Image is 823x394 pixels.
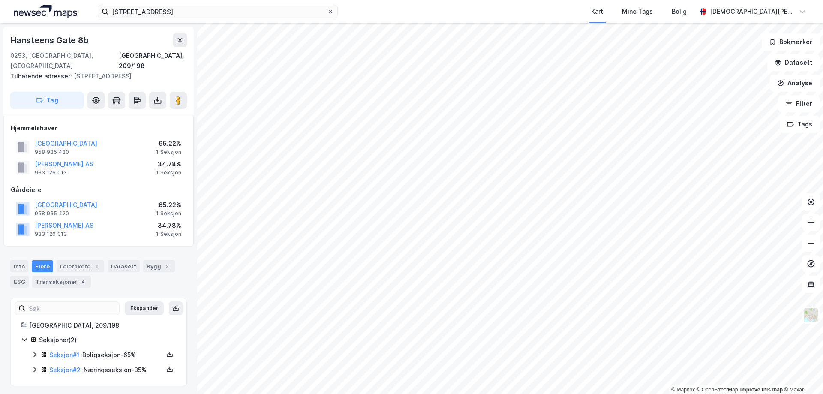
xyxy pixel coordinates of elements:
[79,277,87,286] div: 4
[767,54,820,71] button: Datasett
[92,262,101,271] div: 1
[32,276,91,288] div: Transaksjoner
[143,260,175,272] div: Bygg
[778,95,820,112] button: Filter
[35,210,69,217] div: 958 935 420
[156,220,181,231] div: 34.78%
[10,72,74,80] span: Tilhørende adresser:
[119,51,187,71] div: [GEOGRAPHIC_DATA], 209/198
[10,276,29,288] div: ESG
[10,51,119,71] div: 0253, [GEOGRAPHIC_DATA], [GEOGRAPHIC_DATA]
[672,6,687,17] div: Bolig
[29,320,176,331] div: [GEOGRAPHIC_DATA], 209/198
[49,351,79,358] a: Seksjon#1
[14,5,77,18] img: logo.a4113a55bc3d86da70a041830d287a7e.svg
[39,335,176,345] div: Seksjoner ( 2 )
[49,366,81,373] a: Seksjon#2
[49,365,163,375] div: - Næringsseksjon - 35%
[11,123,186,133] div: Hjemmelshaver
[10,71,180,81] div: [STREET_ADDRESS]
[35,149,69,156] div: 958 935 420
[108,260,140,272] div: Datasett
[156,149,181,156] div: 1 Seksjon
[710,6,796,17] div: [DEMOGRAPHIC_DATA][PERSON_NAME]
[671,387,695,393] a: Mapbox
[591,6,603,17] div: Kart
[10,260,28,272] div: Info
[697,387,738,393] a: OpenStreetMap
[57,260,104,272] div: Leietakere
[740,387,783,393] a: Improve this map
[156,159,181,169] div: 34.78%
[108,5,327,18] input: Søk på adresse, matrikkel, gårdeiere, leietakere eller personer
[622,6,653,17] div: Mine Tags
[25,302,119,315] input: Søk
[156,138,181,149] div: 65.22%
[803,307,819,323] img: Z
[163,262,171,271] div: 2
[35,169,67,176] div: 933 126 013
[11,185,186,195] div: Gårdeiere
[35,231,67,238] div: 933 126 013
[762,33,820,51] button: Bokmerker
[770,75,820,92] button: Analyse
[156,169,181,176] div: 1 Seksjon
[49,350,163,360] div: - Boligseksjon - 65%
[780,116,820,133] button: Tags
[125,301,164,315] button: Ekspander
[156,200,181,210] div: 65.22%
[156,210,181,217] div: 1 Seksjon
[10,33,90,47] div: Hansteens Gate 8b
[32,260,53,272] div: Eiere
[780,353,823,394] iframe: Chat Widget
[156,231,181,238] div: 1 Seksjon
[10,92,84,109] button: Tag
